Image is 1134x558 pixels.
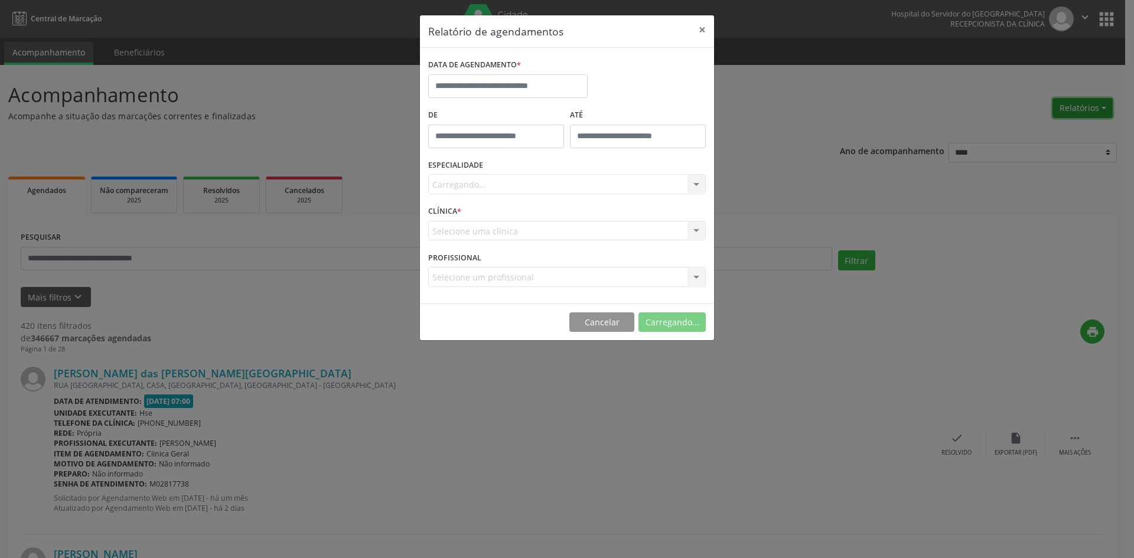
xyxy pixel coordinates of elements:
button: Close [690,15,714,44]
button: Carregando... [638,312,706,332]
label: PROFISSIONAL [428,249,481,267]
label: DATA DE AGENDAMENTO [428,56,521,74]
button: Cancelar [569,312,634,332]
label: ESPECIALIDADE [428,156,483,175]
label: CLÍNICA [428,203,461,221]
label: ATÉ [570,106,706,125]
h5: Relatório de agendamentos [428,24,563,39]
label: De [428,106,564,125]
